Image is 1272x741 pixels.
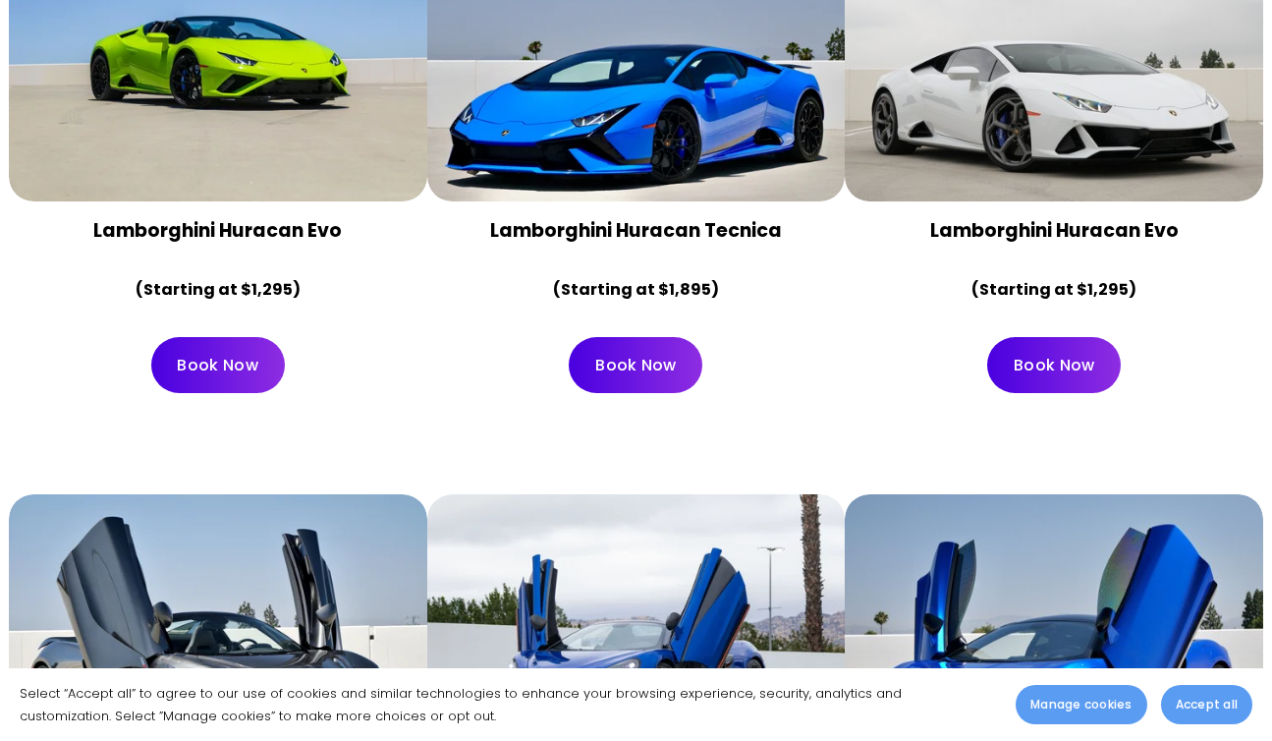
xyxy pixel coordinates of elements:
button: Accept all [1161,685,1252,724]
strong: Lamborghini Huracan Evo [930,217,1179,244]
a: Book Now [987,337,1121,393]
strong: Lamborghini Huracan Tecnica [490,217,782,244]
strong: (Starting at $1,295) [136,278,301,301]
strong: Lamborghini Huracan Evo [93,217,342,244]
button: Manage cookies [1016,685,1146,724]
span: Manage cookies [1030,696,1132,713]
p: Select “Accept all” to agree to our use of cookies and similar technologies to enhance your brows... [20,682,996,727]
strong: (Starting at $1,295) [971,278,1136,301]
span: Accept all [1176,696,1238,713]
a: Book Now [569,337,702,393]
strong: (Starting at $1,895) [553,278,719,301]
a: Book Now [151,337,285,393]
